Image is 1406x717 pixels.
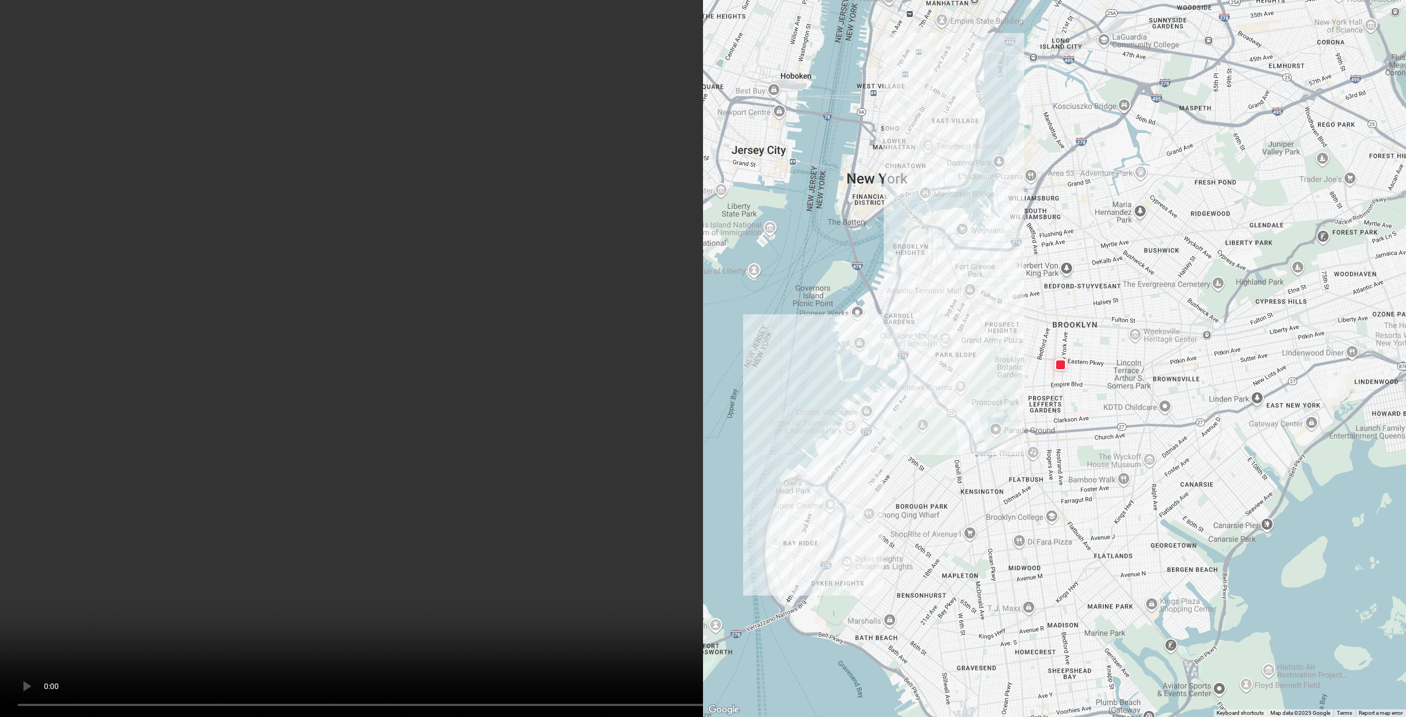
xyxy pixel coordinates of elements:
[1359,710,1403,716] a: Report a map error
[1270,710,1330,716] span: Map data ©2025 Google
[706,703,742,717] a: Open this area in Google Maps (opens a new window)
[1337,710,1352,716] a: Terms (opens in new tab)
[1217,709,1264,717] button: Keyboard shortcuts
[706,703,742,717] img: Google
